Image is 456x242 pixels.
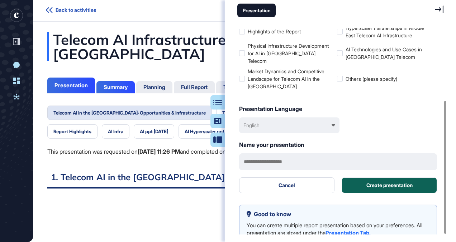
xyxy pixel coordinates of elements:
[134,124,174,139] button: AI ppt [DATE]
[47,32,442,61] div: Telecom AI Infrastructure in the [GEOGRAPHIC_DATA]
[47,171,442,189] h2: 1. Telecom AI in the [GEOGRAPHIC_DATA]: Opportunities & Infrastructure
[10,9,23,22] div: entrapeer-logo
[102,124,129,139] button: AI Infra
[56,7,96,13] span: Back to activities
[54,82,88,89] div: Presentation
[47,147,365,157] div: This presentation was requested on and completed on
[239,68,334,90] label: Market Dynamics and Competitive Landscape for Telecom AI in the [GEOGRAPHIC_DATA]
[181,84,208,90] div: Full Report
[223,84,251,90] div: Translation
[47,106,212,120] button: Telecom AI in the [GEOGRAPHIC_DATA]: Opportunities & Infrastructure
[247,222,429,237] div: You can create multiple report presentation based on your preferences. All presentation are store...
[342,177,437,193] button: Create presentation
[239,28,334,35] label: Highlights of the Report
[138,148,180,155] b: [DATE] 11:26 PM
[239,42,334,65] label: Physical Infrastructure Development for AI in [GEOGRAPHIC_DATA] Telecom
[47,124,98,139] button: Report Highlights
[247,211,429,217] div: Good to know
[104,84,128,90] div: Summary
[46,7,96,14] a: Back to activities
[179,124,231,139] button: AI Hyperscaler ppt
[337,75,432,83] label: Others (please specify)
[337,24,432,39] label: Hyperscaler Partnerships in Middle East Telecom AI Infrastructure
[326,229,371,236] a: Presentation Tab.
[239,104,437,113] div: Presentation Language
[239,177,334,193] button: Cancel
[143,84,165,90] div: Planning
[337,46,432,61] label: AI Technologies and Use Cases in [GEOGRAPHIC_DATA] Telecom
[237,4,276,17] div: Presentation
[243,121,260,129] div: English
[239,140,437,149] div: Name your presentation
